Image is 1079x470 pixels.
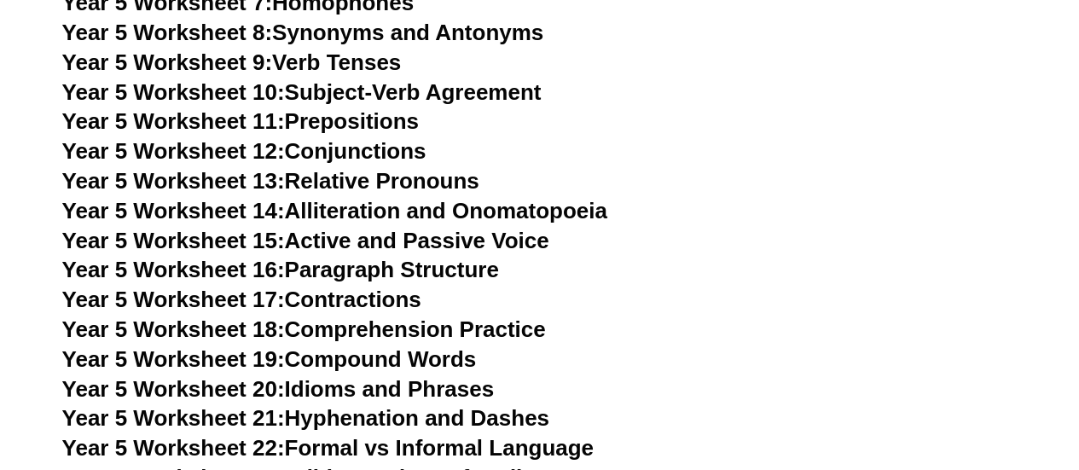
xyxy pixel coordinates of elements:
span: Year 5 Worksheet 13: [62,168,285,194]
a: Year 5 Worksheet 9:Verb Tenses [62,49,402,75]
a: Year 5 Worksheet 16:Paragraph Structure [62,257,499,282]
a: Year 5 Worksheet 14:Alliteration and Onomatopoeia [62,198,607,223]
a: Year 5 Worksheet 19:Compound Words [62,346,477,372]
a: Year 5 Worksheet 13:Relative Pronouns [62,168,479,194]
span: Year 5 Worksheet 12: [62,138,285,164]
span: Year 5 Worksheet 20: [62,376,285,402]
a: Year 5 Worksheet 17:Contractions [62,287,421,312]
span: Year 5 Worksheet 16: [62,257,285,282]
a: Year 5 Worksheet 8:Synonyms and Antonyms [62,20,544,45]
span: Year 5 Worksheet 22: [62,435,285,461]
span: Year 5 Worksheet 21: [62,405,285,431]
span: Year 5 Worksheet 15: [62,228,285,253]
span: Year 5 Worksheet 9: [62,49,273,75]
iframe: Chat Widget [795,277,1079,470]
span: Year 5 Worksheet 10: [62,79,285,105]
a: Year 5 Worksheet 15:Active and Passive Voice [62,228,549,253]
span: Year 5 Worksheet 17: [62,287,285,312]
a: Year 5 Worksheet 21:Hyphenation and Dashes [62,405,549,431]
span: Year 5 Worksheet 8: [62,20,273,45]
span: Year 5 Worksheet 19: [62,346,285,372]
a: Year 5 Worksheet 10:Subject-Verb Agreement [62,79,542,105]
span: Year 5 Worksheet 18: [62,316,285,342]
a: Year 5 Worksheet 12:Conjunctions [62,138,426,164]
a: Year 5 Worksheet 11:Prepositions [62,108,419,134]
span: Year 5 Worksheet 11: [62,108,285,134]
a: Year 5 Worksheet 22:Formal vs Informal Language [62,435,594,461]
a: Year 5 Worksheet 18:Comprehension Practice [62,316,546,342]
a: Year 5 Worksheet 20:Idioms and Phrases [62,376,494,402]
span: Year 5 Worksheet 14: [62,198,285,223]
